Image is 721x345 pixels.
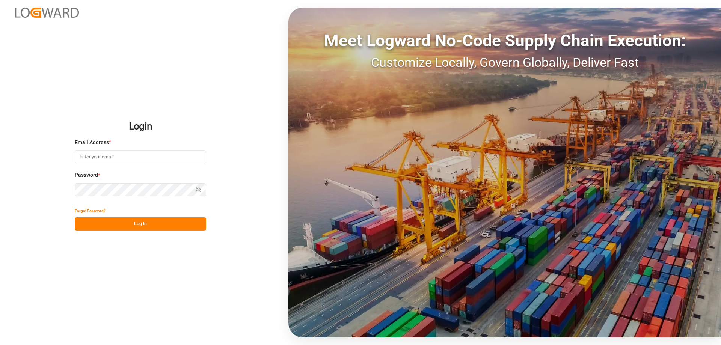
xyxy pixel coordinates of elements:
[288,28,721,53] div: Meet Logward No-Code Supply Chain Execution:
[75,217,206,231] button: Log In
[15,8,79,18] img: Logward_new_orange.png
[75,139,109,146] span: Email Address
[288,53,721,72] div: Customize Locally, Govern Globally, Deliver Fast
[75,114,206,139] h2: Login
[75,171,98,179] span: Password
[75,204,106,217] button: Forgot Password?
[75,150,206,163] input: Enter your email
